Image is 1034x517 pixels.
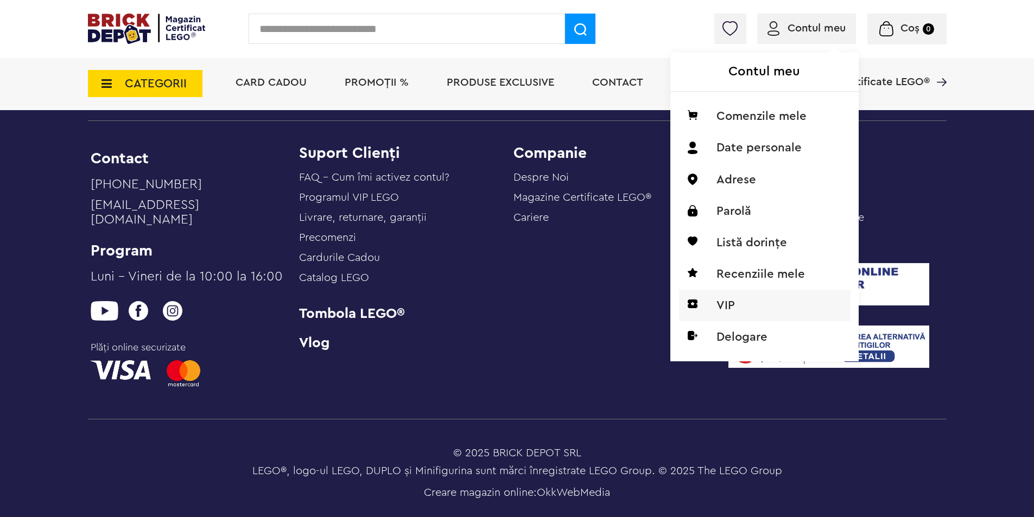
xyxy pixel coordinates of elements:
a: Contul meu [767,23,846,34]
a: OkkWebMedia [537,487,610,498]
a: Produse exclusive [447,77,554,88]
img: mastercard [167,360,200,386]
a: Card Cadou [236,77,307,88]
a: FAQ - Cum îmi activez contul? [299,172,449,183]
a: Creare magazin online [424,487,534,498]
h4: Companie [513,145,728,161]
a: [PHONE_NUMBER] [91,177,286,198]
a: Tombola LEGO® [299,307,514,321]
a: Contact [592,77,643,88]
li: Contact [91,151,286,166]
div: LEGO®, logo-ul LEGO, DUPLO și Minifigurina sunt mărci înregistrate LEGO Group. © 2025 The LEGO Gr... [88,445,947,517]
span: Coș [900,23,919,34]
a: Livrare, returnare, garanţii [299,212,427,223]
a: Catalog LEGO [299,272,369,283]
img: visa [91,360,151,380]
a: Magazine Certificate LEGO® [930,62,947,73]
span: CATEGORII [125,78,187,90]
div: © 2025 BRICK DEPOT SRL [88,445,947,461]
img: youtube [91,301,118,321]
small: 0 [923,23,934,35]
a: Magazine Certificate LEGO® [513,192,651,203]
img: facebook [125,301,153,321]
a: Vlog [299,337,514,348]
a: [EMAIL_ADDRESS][DOMAIN_NAME] [91,198,286,233]
a: Luni – Vineri de la 10:00 la 16:00 [91,270,286,290]
a: PROMOȚII % [345,77,409,88]
a: Cariere [513,212,549,223]
a: Precomenzi [299,232,356,243]
li: Program [91,243,286,258]
img: instagram [159,301,187,321]
span: Magazine Certificate LEGO® [788,62,930,87]
span: Plăți online securizate [91,340,276,355]
a: Cardurile Cadou [299,252,380,263]
h4: Suport Clienți [299,145,514,161]
h1: Contul meu [670,53,859,92]
a: Programul VIP LEGO [299,192,399,203]
span: Contul meu [788,23,846,34]
a: Despre Noi [513,172,569,183]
